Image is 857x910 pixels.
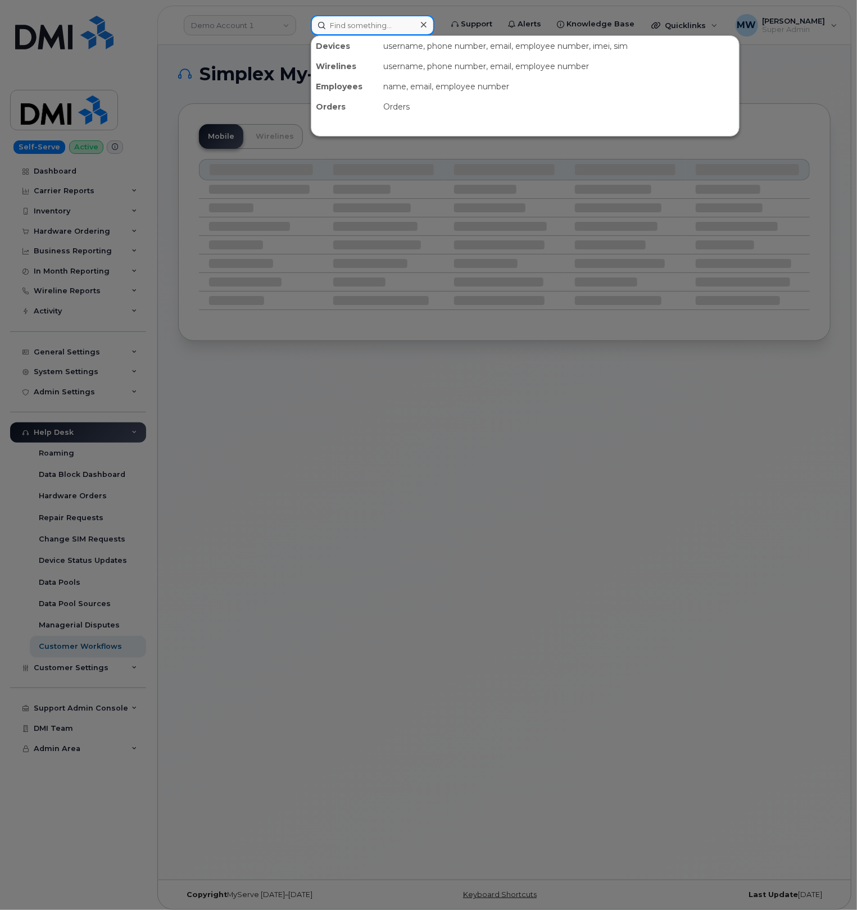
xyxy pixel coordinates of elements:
[379,97,739,117] div: Orders
[379,56,739,76] div: username, phone number, email, employee number
[379,36,739,56] div: username, phone number, email, employee number, imei, sim
[311,56,379,76] div: Wirelines
[311,36,379,56] div: Devices
[311,76,379,97] div: Employees
[379,76,739,97] div: name, email, employee number
[311,97,379,117] div: Orders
